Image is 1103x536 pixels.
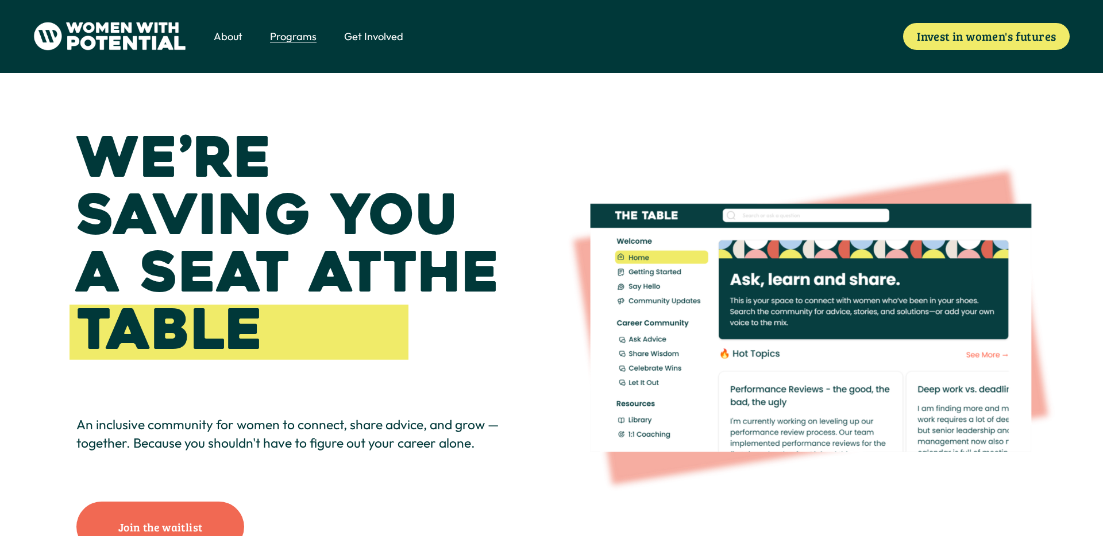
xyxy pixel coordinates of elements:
[344,28,403,45] a: folder dropdown
[270,29,317,44] span: Programs
[76,130,505,359] h1: We’re saving you a seat at
[214,29,242,44] span: About
[76,415,505,452] p: An inclusive community for women to connect, share advice, and grow — together. Because you shoul...
[76,237,520,366] span: The Table
[270,28,317,45] a: folder dropdown
[344,29,403,44] span: Get Involved
[903,23,1070,50] a: Invest in women's futures
[214,28,242,45] a: folder dropdown
[33,22,187,51] img: Women With Potential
